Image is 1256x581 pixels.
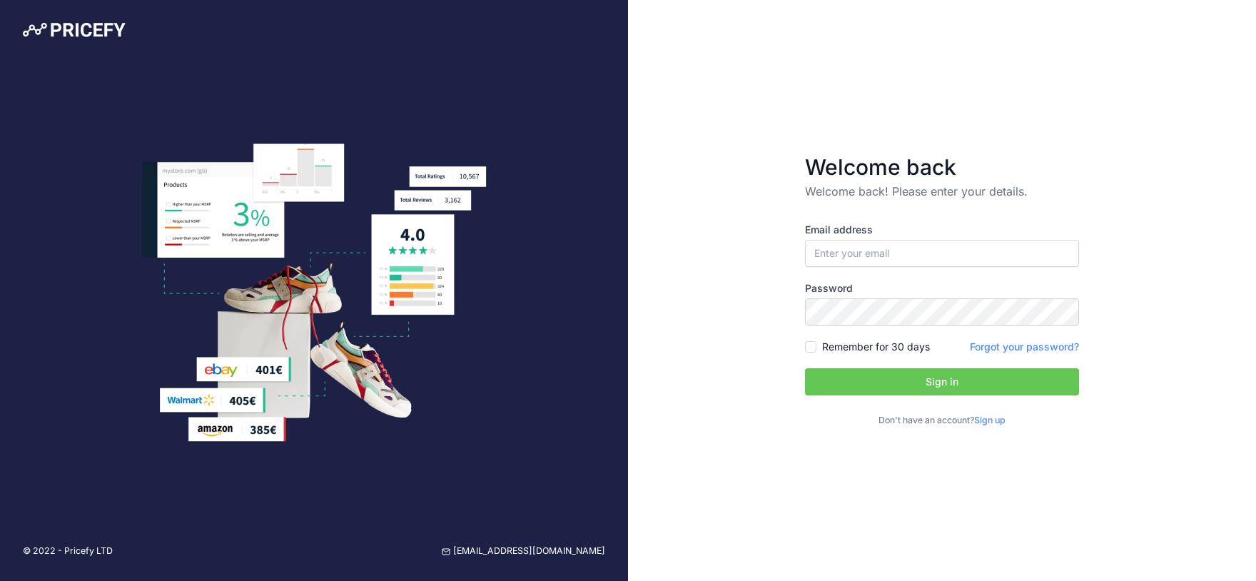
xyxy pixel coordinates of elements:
[805,183,1079,200] p: Welcome back! Please enter your details.
[805,281,1079,295] label: Password
[23,23,126,37] img: Pricefy
[23,545,113,558] p: © 2022 - Pricefy LTD
[805,368,1079,395] button: Sign in
[970,340,1079,353] a: Forgot your password?
[805,240,1079,267] input: Enter your email
[805,154,1079,180] h3: Welcome back
[805,414,1079,428] p: Don't have an account?
[805,223,1079,237] label: Email address
[822,340,930,354] label: Remember for 30 days
[442,545,605,558] a: [EMAIL_ADDRESS][DOMAIN_NAME]
[974,415,1006,425] a: Sign up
